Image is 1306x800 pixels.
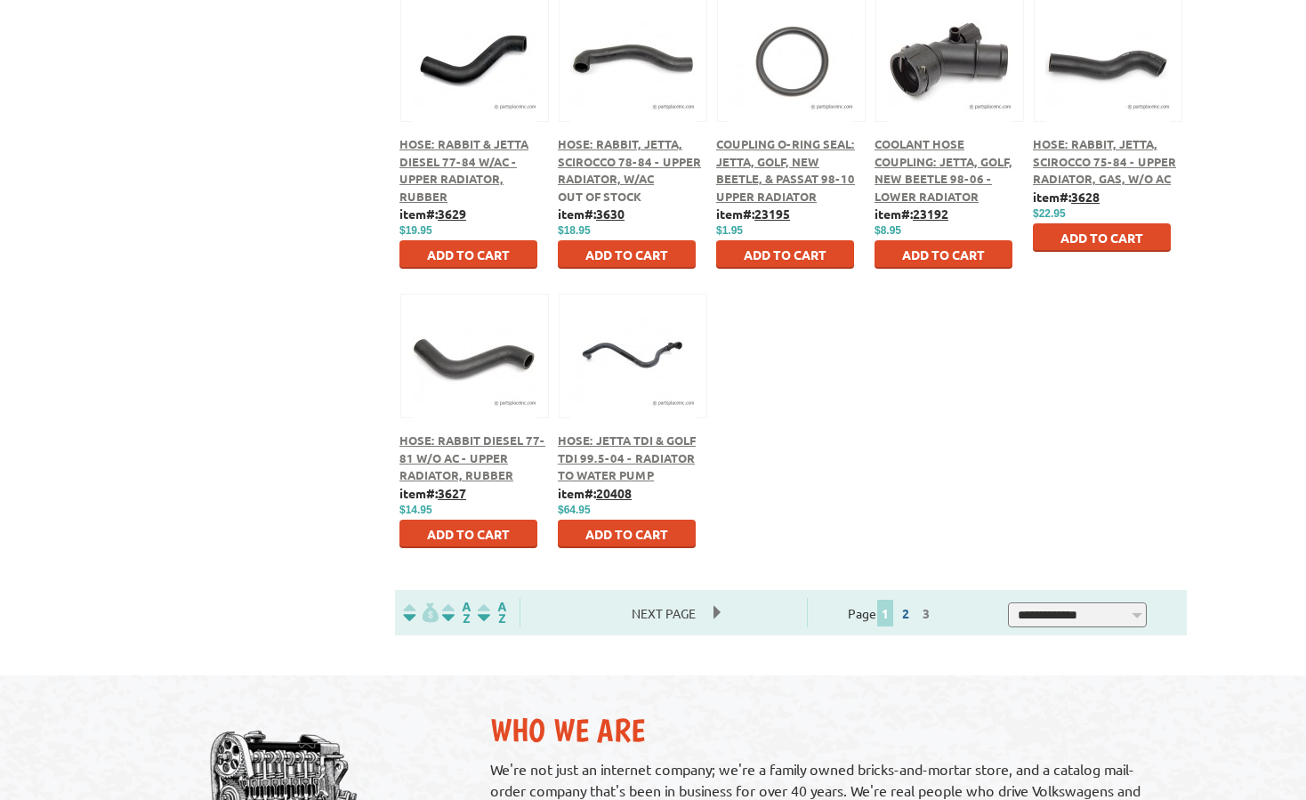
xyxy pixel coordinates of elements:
[558,504,591,516] span: $64.95
[399,136,528,204] a: Hose: Rabbit & Jetta Diesel 77-84 w/AC - Upper Radiator, Rubber
[403,602,439,623] img: filterpricelow.svg
[716,240,854,269] button: Add to Cart
[716,206,790,222] b: item#:
[427,246,510,263] span: Add to Cart
[875,224,901,237] span: $8.95
[438,485,466,501] u: 3627
[614,605,713,621] a: Next Page
[399,224,432,237] span: $19.95
[898,605,914,621] a: 2
[716,136,855,204] a: Coupling O-ring Seal: Jetta, Golf, New Beetle, & Passat 98-10 Upper Radiator
[438,206,466,222] u: 3629
[596,206,625,222] u: 3630
[1033,136,1176,186] a: Hose: Rabbit, Jetta, Scirocco 75-84 - Upper Radiator, Gas, W/O AC
[754,206,790,222] u: 23195
[399,206,466,222] b: item#:
[474,602,510,623] img: Sort by Sales Rank
[1060,230,1143,246] span: Add to Cart
[918,605,934,621] a: 3
[875,206,948,222] b: item#:
[1033,223,1171,252] button: Add to Cart
[558,189,641,204] span: Out of stock
[399,432,545,482] a: Hose: Rabbit Diesel 77-81 w/o AC - Upper Radiator, Rubber
[902,246,985,263] span: Add to Cart
[399,485,466,501] b: item#:
[913,206,948,222] u: 23192
[399,240,537,269] button: Add to Cart
[558,206,625,222] b: item#:
[558,240,696,269] button: Add to Cart
[596,485,632,501] u: 20408
[744,246,826,263] span: Add to Cart
[490,711,1169,749] h2: Who We Are
[439,602,474,623] img: Sort by Headline
[427,526,510,542] span: Add to Cart
[877,600,893,626] span: 1
[875,136,1012,204] a: Coolant Hose Coupling: Jetta, Golf, New Beetle 98-06 - Lower Radiator
[558,136,701,186] a: Hose: Rabbit, Jetta, Scirocco 78-84 - Upper Radiator, W/AC
[399,520,537,548] button: Add to Cart
[558,224,591,237] span: $18.95
[875,240,1012,269] button: Add to Cart
[614,600,713,626] span: Next Page
[585,526,668,542] span: Add to Cart
[807,598,977,627] div: Page
[1033,189,1100,205] b: item#:
[1033,207,1066,220] span: $22.95
[399,504,432,516] span: $14.95
[585,246,668,263] span: Add to Cart
[558,520,696,548] button: Add to Cart
[558,432,696,482] a: Hose: Jetta TDI & Golf TDI 99.5-04 - Radiator to Water Pump
[558,485,632,501] b: item#:
[716,224,743,237] span: $1.95
[1071,189,1100,205] u: 3628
